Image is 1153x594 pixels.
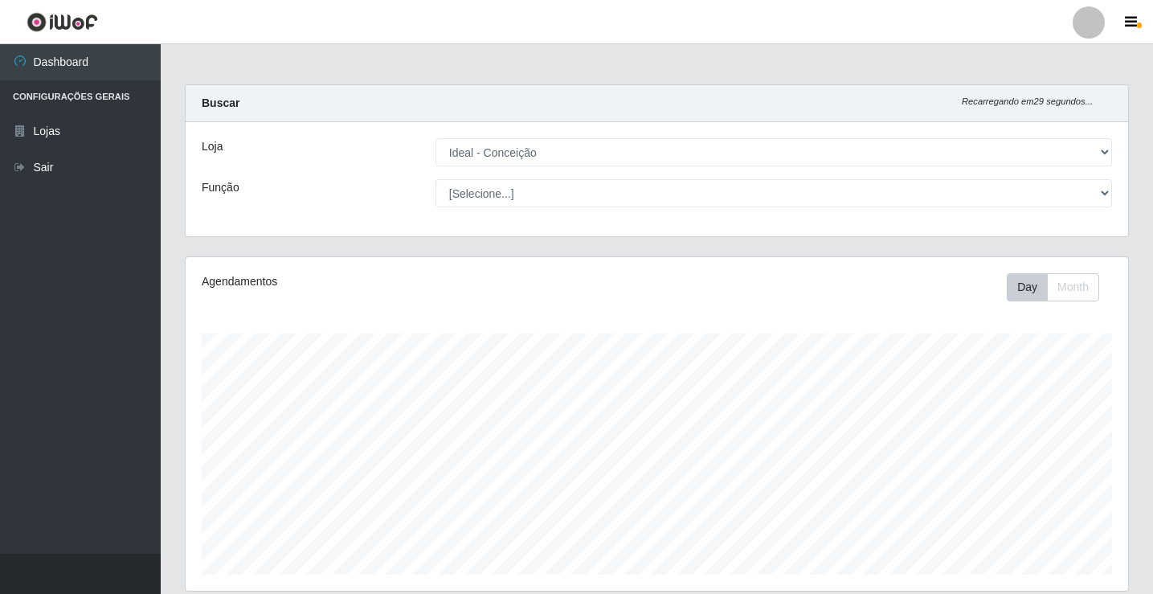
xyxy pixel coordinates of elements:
[27,12,98,32] img: CoreUI Logo
[202,96,239,109] strong: Buscar
[1007,273,1048,301] button: Day
[202,273,567,290] div: Agendamentos
[1007,273,1099,301] div: First group
[202,179,239,196] label: Função
[202,138,223,155] label: Loja
[1047,273,1099,301] button: Month
[962,96,1093,106] i: Recarregando em 29 segundos...
[1007,273,1112,301] div: Toolbar with button groups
